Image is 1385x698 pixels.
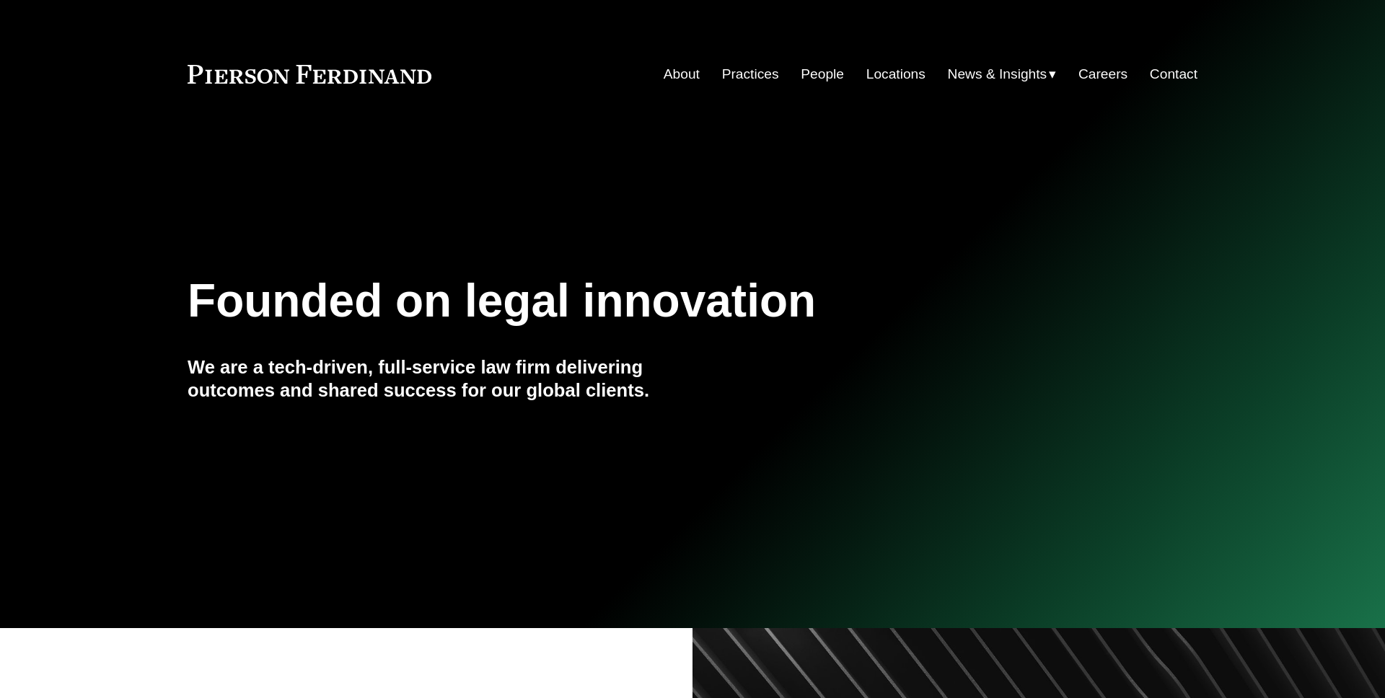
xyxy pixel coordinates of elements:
h1: Founded on legal innovation [188,275,1029,327]
a: Practices [722,61,779,88]
a: Locations [866,61,925,88]
a: People [801,61,844,88]
h4: We are a tech-driven, full-service law firm delivering outcomes and shared success for our global... [188,355,692,402]
a: About [664,61,700,88]
span: News & Insights [948,62,1047,87]
a: Careers [1078,61,1127,88]
a: Contact [1150,61,1197,88]
a: folder dropdown [948,61,1057,88]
